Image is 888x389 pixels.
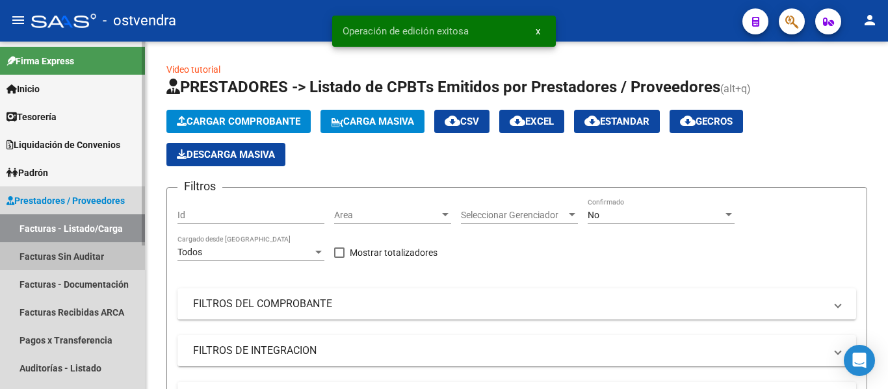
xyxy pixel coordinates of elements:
span: Mostrar totalizadores [350,245,437,260]
mat-icon: cloud_download [445,113,460,129]
div: Open Intercom Messenger [844,345,875,376]
span: Prestadores / Proveedores [7,194,125,208]
span: Seleccionar Gerenciador [461,210,566,221]
span: Inicio [7,82,40,96]
mat-icon: menu [10,12,26,28]
mat-icon: cloud_download [680,113,696,129]
span: No [588,210,599,220]
span: (alt+q) [720,82,751,95]
a: Video tutorial [166,64,220,75]
span: - ostvendra [103,6,176,35]
span: Carga Masiva [331,116,414,127]
span: EXCEL [510,116,554,127]
span: Firma Express [7,54,74,68]
button: CSV [434,110,490,133]
mat-expansion-panel-header: FILTROS DE INTEGRACION [177,335,856,366]
mat-panel-title: FILTROS DEL COMPROBANTE [193,297,825,311]
span: Gecros [680,116,733,127]
app-download-masive: Descarga masiva de comprobantes (adjuntos) [166,143,285,166]
span: Padrón [7,166,48,180]
button: Descarga Masiva [166,143,285,166]
span: CSV [445,116,479,127]
button: Cargar Comprobante [166,110,311,133]
span: Tesorería [7,110,57,124]
span: Area [334,210,439,221]
span: Liquidación de Convenios [7,138,120,152]
mat-icon: person [862,12,878,28]
mat-icon: cloud_download [584,113,600,129]
span: x [536,25,540,37]
mat-icon: cloud_download [510,113,525,129]
span: Descarga Masiva [177,149,275,160]
span: PRESTADORES -> Listado de CPBTs Emitidos por Prestadores / Proveedores [166,78,720,96]
span: Estandar [584,116,649,127]
button: EXCEL [499,110,564,133]
button: Carga Masiva [320,110,424,133]
mat-panel-title: FILTROS DE INTEGRACION [193,344,825,358]
button: Estandar [574,110,660,133]
button: x [525,19,551,43]
span: Cargar Comprobante [177,116,300,127]
span: Operación de edición exitosa [343,25,469,38]
button: Gecros [670,110,743,133]
span: Todos [177,247,202,257]
h3: Filtros [177,177,222,195]
mat-expansion-panel-header: FILTROS DEL COMPROBANTE [177,288,856,320]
